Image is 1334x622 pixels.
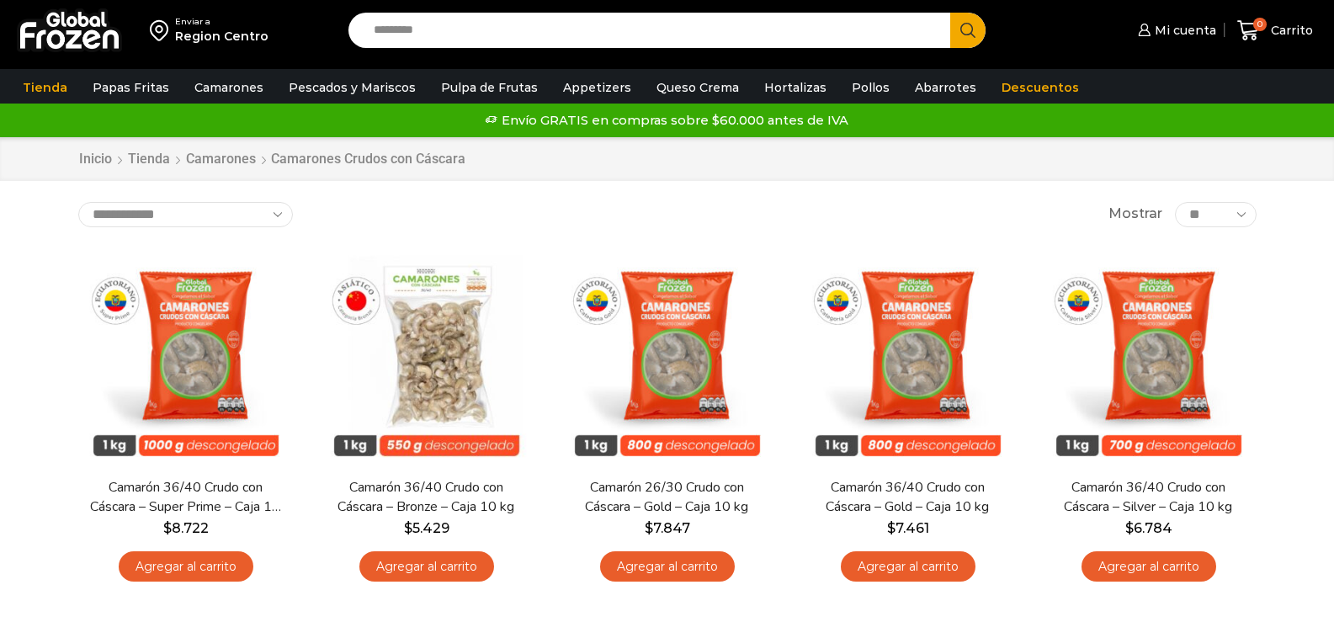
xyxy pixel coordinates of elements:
a: Hortalizas [756,72,835,104]
bdi: 7.461 [887,520,929,536]
a: Camarón 36/40 Crudo con Cáscara – Super Prime – Caja 10 kg [88,478,282,517]
nav: Breadcrumb [78,150,465,169]
a: Pescados y Mariscos [280,72,424,104]
a: Camarón 36/40 Crudo con Cáscara – Bronze – Caja 10 kg [329,478,523,517]
span: $ [1125,520,1134,536]
select: Pedido de la tienda [78,202,293,227]
a: Camarón 36/40 Crudo con Cáscara – Gold – Caja 10 kg [810,478,1004,517]
span: $ [645,520,653,536]
a: Agregar al carrito: “Camarón 36/40 Crudo con Cáscara - Bronze - Caja 10 kg” [359,551,494,582]
bdi: 5.429 [404,520,449,536]
a: Pollos [843,72,898,104]
a: Camarones [186,72,272,104]
span: $ [163,520,172,536]
a: Pulpa de Frutas [433,72,546,104]
span: Mi cuenta [1151,22,1216,39]
div: Region Centro [175,28,268,45]
bdi: 8.722 [163,520,209,536]
span: Carrito [1267,22,1313,39]
a: Agregar al carrito: “Camarón 36/40 Crudo con Cáscara - Silver - Caja 10 kg” [1082,551,1216,582]
a: Tienda [127,150,171,169]
a: Inicio [78,150,113,169]
a: Abarrotes [906,72,985,104]
a: Papas Fritas [84,72,178,104]
span: $ [887,520,896,536]
a: Agregar al carrito: “Camarón 26/30 Crudo con Cáscara - Gold - Caja 10 kg” [600,551,735,582]
h1: Camarones Crudos con Cáscara [271,151,465,167]
a: Queso Crema [648,72,747,104]
a: Descuentos [993,72,1087,104]
span: Mostrar [1108,205,1162,224]
a: Camarón 36/40 Crudo con Cáscara – Silver – Caja 10 kg [1051,478,1245,517]
bdi: 6.784 [1125,520,1172,536]
img: address-field-icon.svg [150,16,175,45]
bdi: 7.847 [645,520,690,536]
a: Agregar al carrito: “Camarón 36/40 Crudo con Cáscara - Super Prime - Caja 10 kg” [119,551,253,582]
button: Search button [950,13,986,48]
a: Appetizers [555,72,640,104]
a: Mi cuenta [1134,13,1216,47]
span: $ [404,520,412,536]
a: Tienda [14,72,76,104]
a: 0 Carrito [1233,11,1317,51]
a: Camarones [185,150,257,169]
a: Camarón 26/30 Crudo con Cáscara – Gold – Caja 10 kg [570,478,763,517]
span: 0 [1253,18,1267,31]
div: Enviar a [175,16,268,28]
a: Agregar al carrito: “Camarón 36/40 Crudo con Cáscara - Gold - Caja 10 kg” [841,551,975,582]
